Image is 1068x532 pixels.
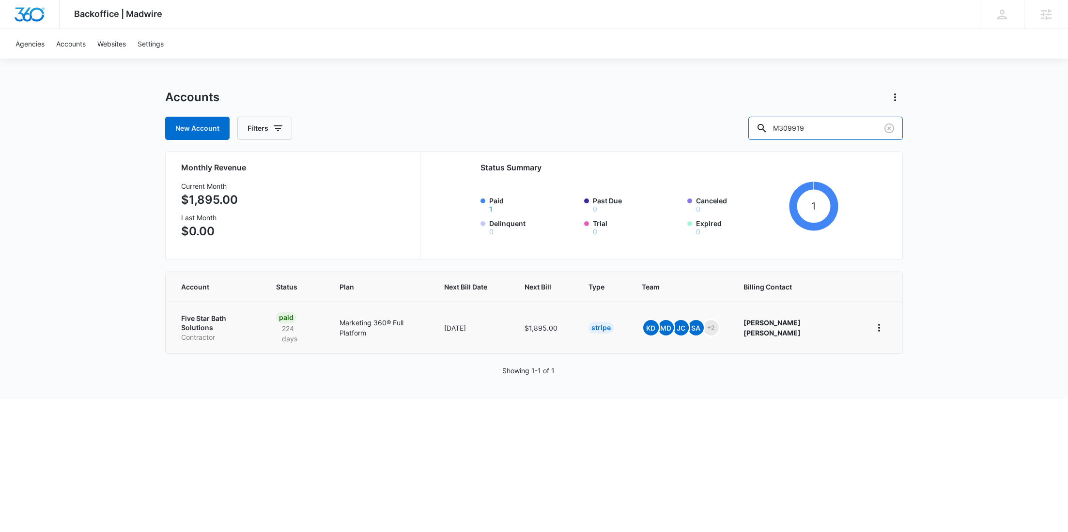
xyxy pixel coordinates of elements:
[10,29,50,59] a: Agencies
[181,181,238,191] h3: Current Month
[276,312,296,323] div: Paid
[50,29,92,59] a: Accounts
[696,218,785,235] label: Expired
[593,196,682,213] label: Past Due
[165,117,230,140] a: New Account
[480,162,838,173] h2: Status Summary
[489,196,578,213] label: Paid
[513,302,577,353] td: $1,895.00
[74,9,162,19] span: Backoffice | Madwire
[593,218,682,235] label: Trial
[340,318,421,338] p: Marketing 360® Full Platform
[588,322,614,334] div: Stripe
[887,90,903,105] button: Actions
[673,320,689,335] span: JC
[743,282,848,292] span: Billing Contact
[181,333,253,342] p: Contractor
[181,223,238,240] p: $0.00
[871,320,887,335] button: home
[658,320,674,335] span: MD
[181,314,253,333] p: Five Star Bath Solutions
[748,117,903,140] input: Search
[237,117,292,140] button: Filters
[181,314,253,342] a: Five Star Bath SolutionsContractor
[132,29,170,59] a: Settings
[696,196,785,213] label: Canceled
[743,319,801,337] strong: [PERSON_NAME] [PERSON_NAME]
[276,282,302,292] span: Status
[181,282,239,292] span: Account
[489,218,578,235] label: Delinquent
[688,320,704,335] span: SA
[703,320,719,335] span: +2
[276,323,316,344] p: 224 days
[181,213,238,223] h3: Last Month
[502,365,555,376] p: Showing 1-1 of 1
[444,282,487,292] span: Next Bill Date
[643,320,659,335] span: kD
[92,29,132,59] a: Websites
[525,282,551,292] span: Next Bill
[181,191,238,209] p: $1,895.00
[642,282,706,292] span: Team
[433,302,513,353] td: [DATE]
[811,200,816,212] tspan: 1
[165,90,219,105] h1: Accounts
[340,282,421,292] span: Plan
[181,162,408,173] h2: Monthly Revenue
[489,206,493,213] button: Paid
[882,121,897,136] button: Clear
[588,282,604,292] span: Type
